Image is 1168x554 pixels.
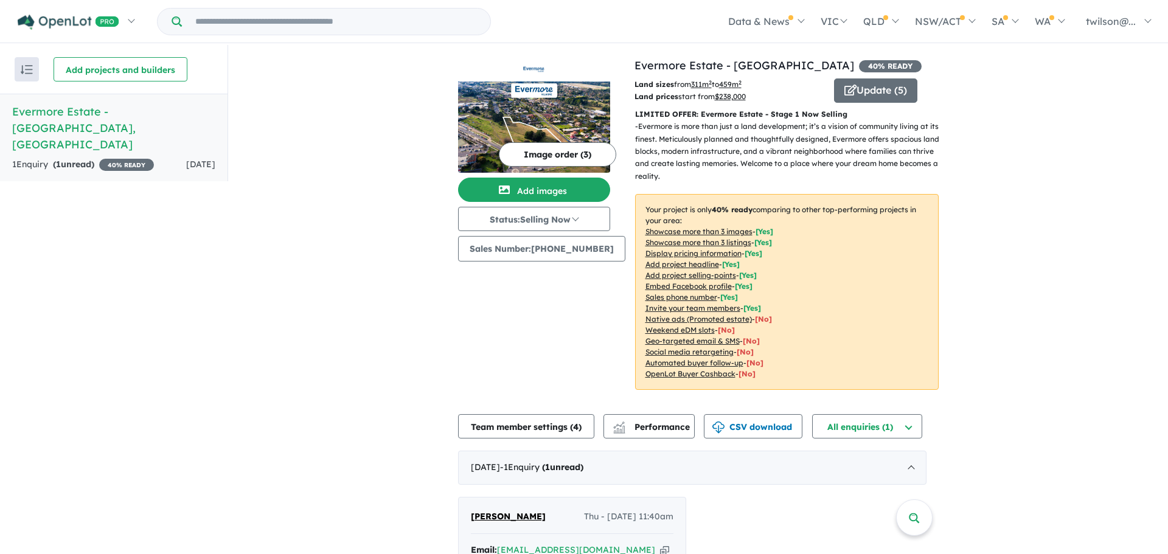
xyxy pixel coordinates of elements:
[471,510,546,524] a: [PERSON_NAME]
[54,57,187,81] button: Add projects and builders
[645,282,732,291] u: Embed Facebook profile
[603,414,695,438] button: Performance
[542,462,583,473] strong: ( unread)
[12,103,215,153] h5: Evermore Estate - [GEOGRAPHIC_DATA] , [GEOGRAPHIC_DATA]
[743,303,761,313] span: [ Yes ]
[99,159,154,171] span: 40 % READY
[756,227,773,236] span: [ Yes ]
[645,347,734,356] u: Social media retargeting
[645,227,753,236] u: Showcase more than 3 images
[615,421,690,432] span: Performance
[645,303,740,313] u: Invite your team members
[634,92,678,101] b: Land prices
[754,238,772,247] span: [ Yes ]
[458,207,610,231] button: Status:Selling Now
[458,81,610,173] img: Evermore Estate - Kilmore
[634,78,825,91] p: from
[545,462,550,473] span: 1
[735,282,753,291] span: [ Yes ]
[1086,15,1136,27] span: twilson@...
[184,9,488,35] input: Try estate name, suburb, builder or developer
[573,421,579,432] span: 4
[709,79,712,86] sup: 2
[812,414,922,438] button: All enquiries (1)
[645,336,740,345] u: Geo-targeted email & SMS
[53,159,94,170] strong: ( unread)
[737,347,754,356] span: [No]
[720,293,738,302] span: [ Yes ]
[739,79,742,86] sup: 2
[645,271,736,280] u: Add project selling-points
[21,65,33,74] img: sort.svg
[645,314,752,324] u: Native ads (Promoted estate)
[722,260,740,269] span: [ Yes ]
[645,260,719,269] u: Add project headline
[635,108,939,120] p: LIMITED OFFER: Evermore Estate - Stage 1 Now Selling
[18,15,119,30] img: Openlot PRO Logo White
[12,158,154,172] div: 1 Enquir y
[584,510,673,524] span: Thu - [DATE] 11:40am
[739,271,757,280] span: [ Yes ]
[634,80,674,89] b: Land sizes
[743,336,760,345] span: [No]
[712,80,742,89] span: to
[645,293,717,302] u: Sales phone number
[471,511,546,522] span: [PERSON_NAME]
[645,369,735,378] u: OpenLot Buyer Cashback
[746,358,763,367] span: [No]
[718,325,735,334] span: [No]
[613,426,625,434] img: bar-chart.svg
[635,120,948,182] p: - Evermore is more than just a land development; it’s a vision of community living at its finest....
[635,194,939,390] p: Your project is only comparing to other top-performing projects in your area: - - - - - - - - - -...
[645,358,743,367] u: Automated buyer follow-up
[645,238,751,247] u: Showcase more than 3 listings
[458,414,594,438] button: Team member settings (4)
[56,159,61,170] span: 1
[458,57,610,173] a: Evermore Estate - Kilmore LogoEvermore Estate - Kilmore
[712,421,725,434] img: download icon
[500,462,583,473] span: - 1 Enquir y
[645,249,742,258] u: Display pricing information
[458,178,610,202] button: Add images
[613,421,624,428] img: line-chart.svg
[499,142,616,167] button: Image order (3)
[645,325,715,334] u: Weekend eDM slots
[715,92,746,101] u: $ 238,000
[634,91,825,103] p: start from
[186,159,215,170] span: [DATE]
[859,60,922,72] span: 40 % READY
[458,451,926,485] div: [DATE]
[834,78,917,103] button: Update (5)
[719,80,742,89] u: 459 m
[739,369,756,378] span: [No]
[704,414,802,438] button: CSV download
[712,205,753,214] b: 40 % ready
[755,314,772,324] span: [No]
[458,236,625,261] button: Sales Number:[PHONE_NUMBER]
[634,58,854,72] a: Evermore Estate - [GEOGRAPHIC_DATA]
[745,249,762,258] span: [ Yes ]
[691,80,712,89] u: 311 m
[463,62,605,77] img: Evermore Estate - Kilmore Logo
